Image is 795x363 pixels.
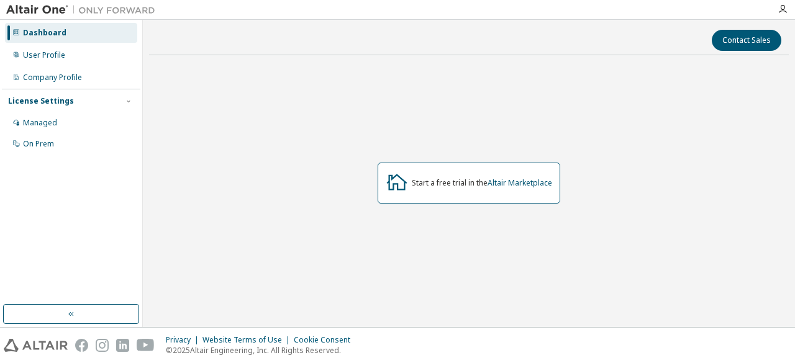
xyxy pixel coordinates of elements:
div: Managed [23,118,57,128]
div: On Prem [23,139,54,149]
div: License Settings [8,96,74,106]
a: Altair Marketplace [488,177,552,188]
div: Start a free trial in the [412,178,552,188]
img: altair_logo.svg [4,339,68,352]
div: Dashboard [23,28,66,38]
img: facebook.svg [75,339,88,352]
p: © 2025 Altair Engineering, Inc. All Rights Reserved. [166,345,358,356]
img: Altair One [6,4,161,16]
img: instagram.svg [96,339,109,352]
button: Contact Sales [712,30,781,51]
div: User Profile [23,50,65,60]
img: linkedin.svg [116,339,129,352]
div: Company Profile [23,73,82,83]
img: youtube.svg [137,339,155,352]
div: Website Terms of Use [202,335,294,345]
div: Privacy [166,335,202,345]
div: Cookie Consent [294,335,358,345]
